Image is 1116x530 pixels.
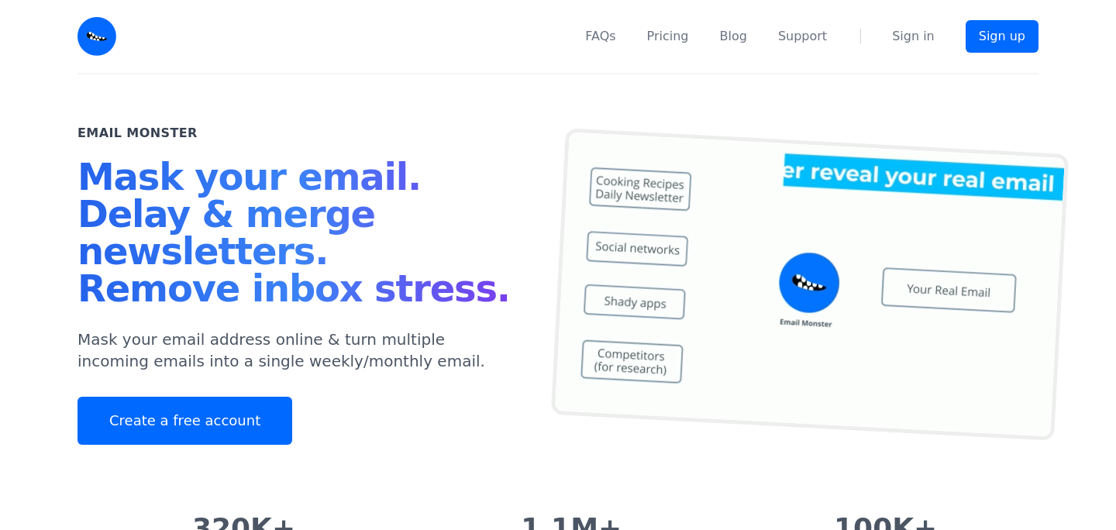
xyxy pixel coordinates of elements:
[778,27,827,46] a: Support
[77,124,198,143] h2: Email Monster
[77,17,116,56] img: Email Monster
[966,20,1038,53] a: Sign up
[77,329,521,372] p: Mask your email address online & turn multiple incoming emails into a single weekly/monthly email.
[585,27,615,46] a: FAQs
[77,158,521,313] h1: Mask your email. Delay & merge newsletters. Remove inbox stress.
[892,27,935,46] a: Sign in
[720,27,747,46] a: Blog
[647,27,689,46] a: Pricing
[77,397,292,445] a: Create a free account
[551,128,1069,441] img: temp mail, free temporary mail, Temporary Email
